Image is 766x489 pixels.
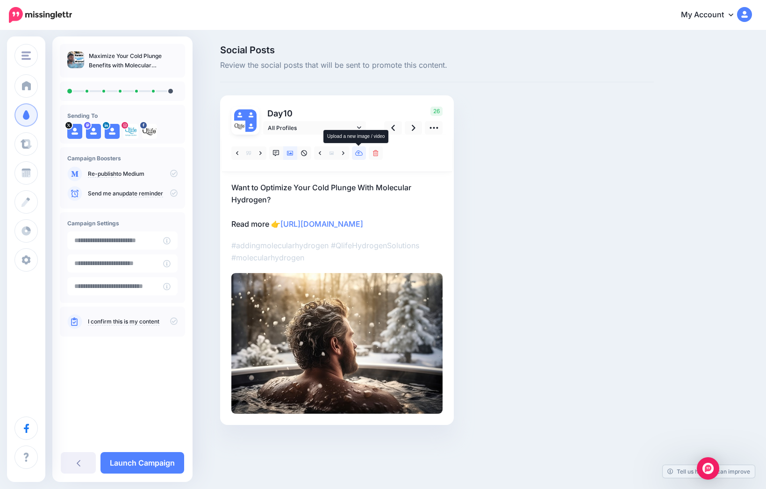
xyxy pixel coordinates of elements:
img: 87e7fb4c25c02d9c252b2502d016e455_thumb.jpg [67,51,84,68]
img: 363308197_806592654439997_5981479968331579761_n-bsa154508.jpg [123,124,138,139]
span: 10 [283,108,293,118]
a: I confirm this is my content [88,318,159,325]
p: Send me an [88,189,178,198]
img: user_default_image.png [67,124,82,139]
span: Social Posts [220,45,654,55]
p: to Medium [88,170,178,178]
span: Review the social posts that will be sent to promote this content. [220,59,654,72]
h4: Campaign Settings [67,220,178,227]
img: 490a2e157efa00d4a4ca225d77e8be6b.jpg [231,273,443,414]
img: user_default_image.png [245,109,257,121]
img: 291614053_415530733922698_4911641571626106510_n-bsa154507.jpg [234,121,245,132]
p: #addingmolecularhydrogen #QlifeHydrogenSolutions #molecularhydrogen [231,239,443,264]
h4: Sending To [67,112,178,119]
img: user_default_image.png [234,109,245,121]
img: Missinglettr [9,7,72,23]
p: Want to Optimize Your Cold Plunge With Molecular Hydrogen? Read more 👉 [231,181,443,230]
img: user_default_image.png [105,124,120,139]
a: Tell us how we can improve [663,465,755,478]
img: 291614053_415530733922698_4911641571626106510_n-bsa154507.jpg [142,124,157,139]
a: My Account [672,4,752,27]
p: Day [263,107,367,120]
a: Re-publish [88,170,116,178]
div: Open Intercom Messenger [697,457,719,480]
a: All Profiles [263,121,366,135]
img: user_default_image.png [86,124,101,139]
a: update reminder [119,190,163,197]
h4: Campaign Boosters [67,155,178,162]
p: Maximize Your Cold Plunge Benefits with Molecular Hydrogen Bath [89,51,178,70]
span: All Profiles [268,123,355,133]
span: 26 [430,107,443,116]
a: [URL][DOMAIN_NAME] [280,219,363,229]
img: user_default_image.png [245,121,257,132]
img: menu.png [21,51,31,60]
